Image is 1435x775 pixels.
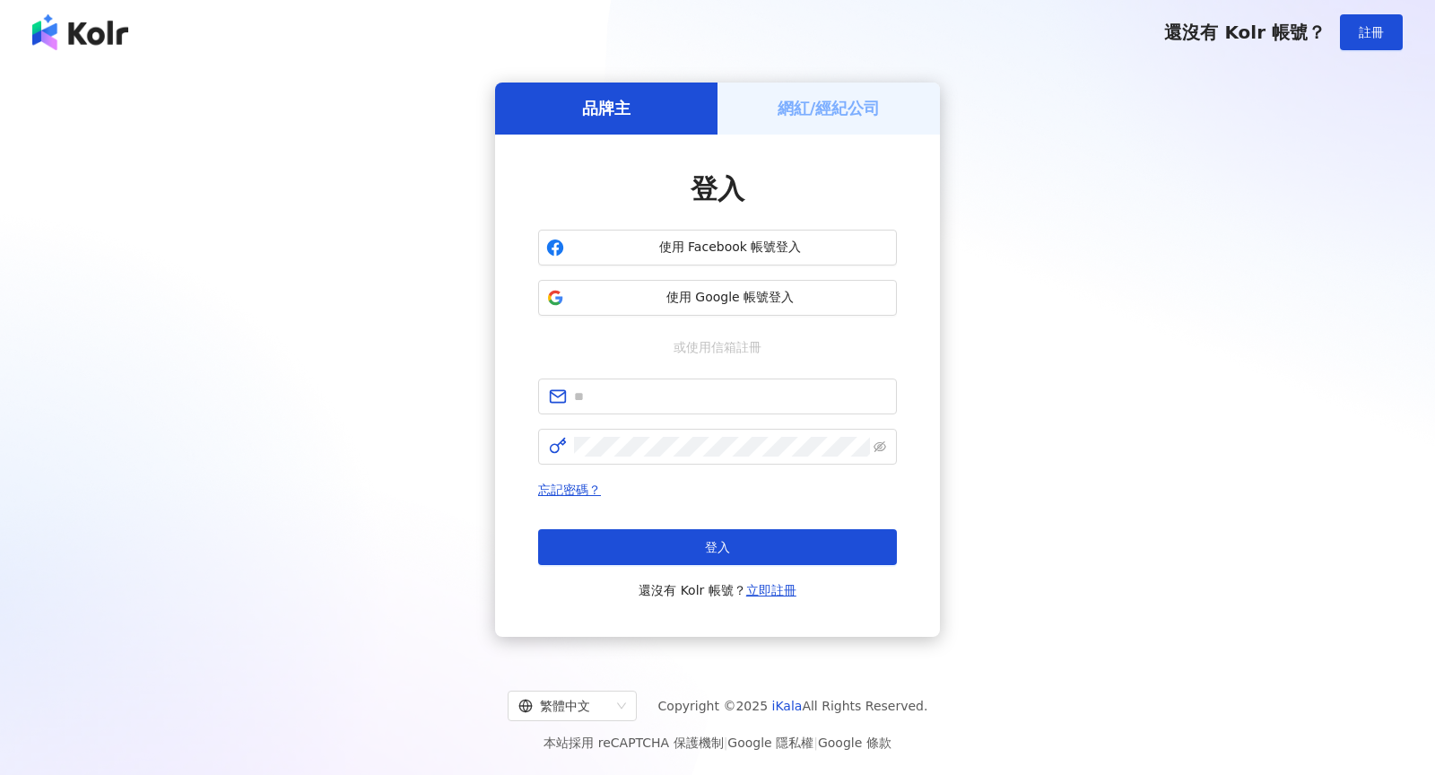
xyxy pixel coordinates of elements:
button: 使用 Facebook 帳號登入 [538,230,897,266]
div: 繁體中文 [518,692,610,720]
span: eye-invisible [874,440,886,453]
a: 忘記密碼？ [538,483,601,497]
span: | [724,736,728,750]
a: Google 條款 [818,736,891,750]
span: 使用 Google 帳號登入 [571,289,889,307]
span: 本站採用 reCAPTCHA 保護機制 [544,732,891,753]
span: 登入 [705,540,730,554]
span: 使用 Facebook 帳號登入 [571,239,889,257]
span: 登入 [691,173,744,205]
img: logo [32,14,128,50]
span: 或使用信箱註冊 [661,337,774,357]
span: Copyright © 2025 All Rights Reserved. [658,695,928,717]
span: 還沒有 Kolr 帳號？ [1164,22,1326,43]
button: 使用 Google 帳號登入 [538,280,897,316]
span: | [813,736,818,750]
a: iKala [772,699,803,713]
span: 還沒有 Kolr 帳號？ [639,579,796,601]
button: 登入 [538,529,897,565]
h5: 品牌主 [582,97,631,119]
span: 註冊 [1359,25,1384,39]
a: 立即註冊 [746,583,796,597]
h5: 網紅/經紀公司 [778,97,881,119]
button: 註冊 [1340,14,1403,50]
a: Google 隱私權 [727,736,813,750]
